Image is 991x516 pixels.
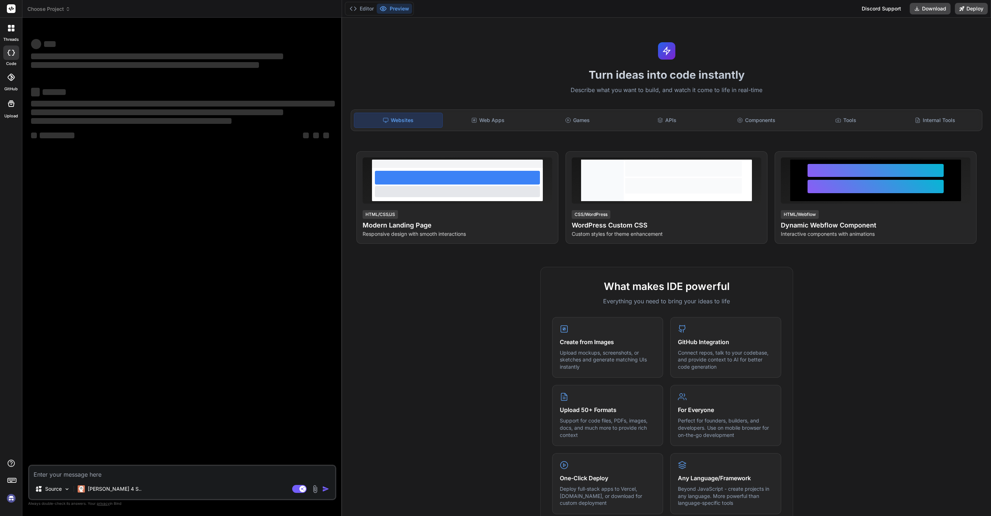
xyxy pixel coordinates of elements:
span: ‌ [31,62,259,68]
p: Deploy full-stack apps to Vercel, [DOMAIN_NAME], or download for custom deployment [560,485,655,507]
span: ‌ [323,133,329,138]
p: Upload mockups, screenshots, or sketches and generate matching UIs instantly [560,349,655,370]
h4: Create from Images [560,338,655,346]
label: threads [3,36,19,43]
p: Support for code files, PDFs, images, docs, and much more to provide rich context [560,417,655,438]
span: ‌ [31,118,231,124]
div: APIs [623,113,711,128]
span: ‌ [40,133,74,138]
h4: Upload 50+ Formats [560,406,655,414]
span: ‌ [313,133,319,138]
h4: WordPress Custom CSS [572,220,761,230]
p: [PERSON_NAME] 4 S.. [88,485,142,493]
button: Download [910,3,951,14]
img: attachment [311,485,319,493]
div: Web Apps [444,113,532,128]
div: Games [533,113,622,128]
span: ‌ [31,101,335,107]
p: Custom styles for theme enhancement [572,230,761,238]
p: Source [45,485,62,493]
p: Interactive components with animations [781,230,970,238]
h4: Dynamic Webflow Component [781,220,970,230]
img: Claude 4 Sonnet [78,485,85,493]
span: privacy [97,501,110,506]
div: Components [712,113,800,128]
div: Tools [802,113,890,128]
div: CSS/WordPress [572,210,610,219]
span: ‌ [31,88,40,96]
p: Connect repos, talk to your codebase, and provide context to AI for better code generation [678,349,774,370]
h4: For Everyone [678,406,774,414]
div: Internal Tools [891,113,979,128]
div: HTML/CSS/JS [363,210,398,219]
h4: Any Language/Framework [678,474,774,482]
span: ‌ [303,133,309,138]
div: Discord Support [857,3,905,14]
button: Preview [377,4,412,14]
label: GitHub [4,86,18,92]
img: signin [5,492,17,504]
p: Responsive design with smooth interactions [363,230,552,238]
button: Deploy [955,3,988,14]
h2: What makes IDE powerful [552,279,781,294]
span: ‌ [31,53,283,59]
div: Websites [354,113,443,128]
h4: One-Click Deploy [560,474,655,482]
p: Always double-check its answers. Your in Bind [28,500,336,507]
h4: Modern Landing Page [363,220,552,230]
p: Beyond JavaScript - create projects in any language. More powerful than language-specific tools [678,485,774,507]
img: icon [322,485,329,493]
h1: Turn ideas into code instantly [346,68,987,81]
img: Pick Models [64,486,70,492]
h4: GitHub Integration [678,338,774,346]
span: Choose Project [27,5,70,13]
span: ‌ [44,41,56,47]
span: ‌ [31,133,37,138]
span: ‌ [43,89,66,95]
button: Editor [347,4,377,14]
p: Perfect for founders, builders, and developers. Use on mobile browser for on-the-go development [678,417,774,438]
label: code [6,61,16,67]
span: ‌ [31,39,41,49]
div: HTML/Webflow [781,210,819,219]
span: ‌ [31,109,283,115]
p: Everything you need to bring your ideas to life [552,297,781,305]
label: Upload [4,113,18,119]
p: Describe what you want to build, and watch it come to life in real-time [346,86,987,95]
